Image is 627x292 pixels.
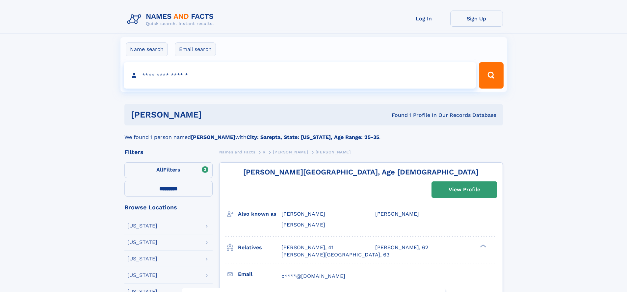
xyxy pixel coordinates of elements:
[127,273,157,278] div: [US_STATE]
[127,223,157,228] div: [US_STATE]
[191,134,235,140] b: [PERSON_NAME]
[127,256,157,261] div: [US_STATE]
[281,222,325,228] span: [PERSON_NAME]
[281,211,325,217] span: [PERSON_NAME]
[375,211,419,217] span: [PERSON_NAME]
[281,251,389,258] a: [PERSON_NAME][GEOGRAPHIC_DATA], 63
[126,42,168,56] label: Name search
[398,11,450,27] a: Log In
[219,148,255,156] a: Names and Facts
[263,150,266,154] span: R
[273,148,308,156] a: [PERSON_NAME]
[449,182,480,197] div: View Profile
[479,62,503,89] button: Search Button
[238,242,281,253] h3: Relatives
[156,167,163,173] span: All
[175,42,216,56] label: Email search
[124,11,219,28] img: Logo Names and Facts
[432,182,497,198] a: View Profile
[247,134,379,140] b: City: Sarepta, State: [US_STATE], Age Range: 25-35
[479,244,486,248] div: ❯
[238,208,281,220] h3: Also known as
[297,112,496,119] div: Found 1 Profile In Our Records Database
[124,125,503,141] div: We found 1 person named with .
[263,148,266,156] a: R
[243,168,479,176] a: [PERSON_NAME][GEOGRAPHIC_DATA], Age [DEMOGRAPHIC_DATA]
[281,244,333,251] a: [PERSON_NAME], 41
[316,150,351,154] span: [PERSON_NAME]
[131,111,297,119] h1: [PERSON_NAME]
[238,269,281,280] h3: Email
[375,244,428,251] a: [PERSON_NAME], 62
[124,204,213,210] div: Browse Locations
[124,162,213,178] label: Filters
[127,240,157,245] div: [US_STATE]
[273,150,308,154] span: [PERSON_NAME]
[124,149,213,155] div: Filters
[450,11,503,27] a: Sign Up
[124,62,476,89] input: search input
